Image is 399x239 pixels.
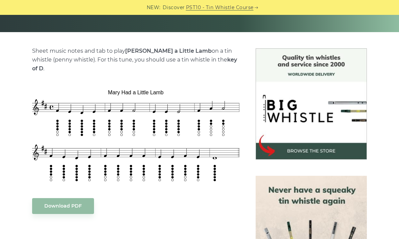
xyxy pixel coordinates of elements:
[125,48,212,54] strong: [PERSON_NAME] a Little Lamb
[32,198,94,214] a: Download PDF
[32,87,239,184] img: Mary Had a Little Lamb Tin Whistle Tab & Sheet Music
[186,4,254,11] a: PST10 - Tin Whistle Course
[32,47,239,73] p: Sheet music notes and tab to play on a tin whistle (penny whistle). For this tune, you should use...
[163,4,185,11] span: Discover
[256,48,367,160] img: BigWhistle Tin Whistle Store
[147,4,161,11] span: NEW:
